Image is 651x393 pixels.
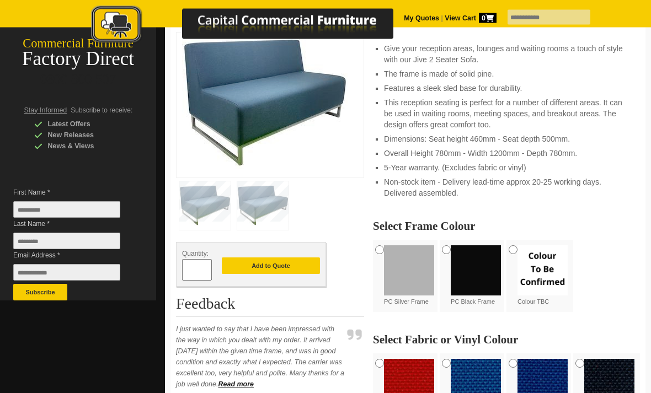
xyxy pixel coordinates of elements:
[13,265,120,281] input: Email Address *
[182,250,209,258] span: Quantity:
[384,134,629,145] li: Dimensions: Seat height 460mm - Seat depth 500mm.
[384,98,629,131] li: This reception seating is perfect for a number of different areas. It can be used in waiting room...
[479,13,497,23] span: 0
[384,177,629,199] li: Non-stock item - Delivery lead-time approx 20-25 working days. Delivered assembled.
[71,107,132,115] span: Subscribe to receive:
[517,246,568,307] label: Colour TBC
[34,130,139,141] div: New Releases
[176,324,353,390] p: I just wanted to say that I have been impressed with the way in which you dealt with my order. It...
[384,246,434,296] img: PC Silver Frame
[13,187,130,198] span: First Name *
[61,6,447,46] img: Capital Commercial Furniture Logo
[13,284,67,301] button: Subscribe
[384,148,629,159] li: Overall Height 780mm - Width 1200mm - Depth 780mm.
[13,233,120,250] input: Last Name *
[182,39,348,169] img: Jive 2 Seater Sofa
[373,335,640,346] h2: Select Fabric or Vinyl Colour
[384,163,629,174] li: 5-Year warranty. (Excludes fabric or vinyl)
[218,381,254,389] a: Read more
[445,14,497,22] strong: View Cart
[40,72,116,87] a: 0800 800 507
[384,246,434,307] label: PC Silver Frame
[13,219,130,230] span: Last Name *
[451,246,501,307] label: PC Black Frame
[24,107,67,115] span: Stay Informed
[384,69,629,80] li: The frame is made of solid pine.
[451,246,501,296] img: PC Black Frame
[34,119,139,130] div: Latest Offers
[517,246,568,296] img: Colour TBC
[13,250,130,261] span: Email Address *
[384,44,629,66] li: Give your reception areas, lounges and waiting rooms a touch of style with our Jive 2 Seater Sofa.
[384,83,629,94] li: Features a sleek sled base for durability.
[13,202,120,218] input: First Name *
[61,6,447,49] a: Capital Commercial Furniture Logo
[176,296,364,317] h2: Feedback
[34,141,139,152] div: News & Views
[443,14,497,22] a: View Cart0
[373,221,640,232] h2: Select Frame Colour
[222,258,320,274] button: Add to Quote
